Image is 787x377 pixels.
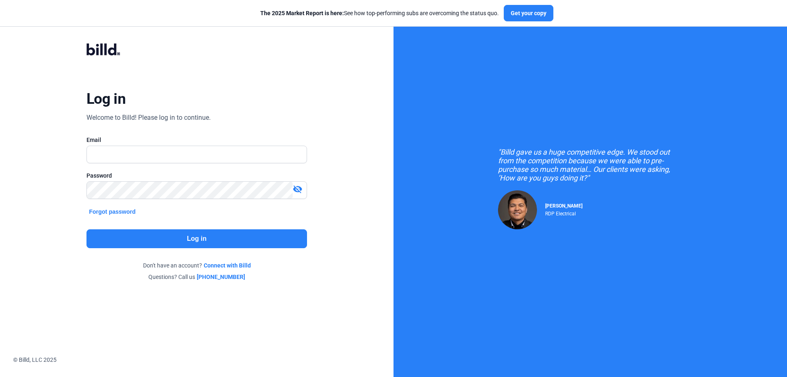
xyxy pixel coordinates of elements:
button: Forgot password [86,207,138,216]
a: [PHONE_NUMBER] [197,273,245,281]
div: Welcome to Billd! Please log in to continue. [86,113,211,123]
div: See how top-performing subs are overcoming the status quo. [260,9,499,17]
div: Log in [86,90,125,108]
span: [PERSON_NAME] [545,203,582,209]
div: "Billd gave us a huge competitive edge. We stood out from the competition because we were able to... [498,148,682,182]
span: The 2025 Market Report is here: [260,10,344,16]
div: Email [86,136,307,144]
img: Raul Pacheco [498,190,537,229]
button: Get your copy [504,5,553,21]
div: Questions? Call us [86,273,307,281]
div: Don't have an account? [86,261,307,270]
div: Password [86,171,307,180]
button: Log in [86,229,307,248]
a: Connect with Billd [204,261,251,270]
mat-icon: visibility_off [293,184,303,194]
div: RDP Electrical [545,209,582,217]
